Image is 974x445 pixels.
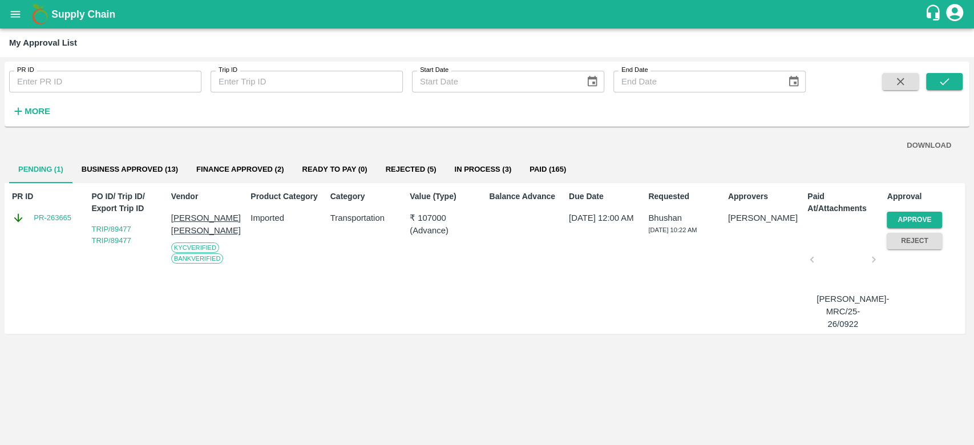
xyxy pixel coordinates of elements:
input: Enter PR ID [9,71,201,92]
label: Trip ID [219,66,237,75]
button: Approve [887,212,942,228]
button: DOWNLOAD [902,136,956,156]
button: Business Approved (13) [72,156,187,183]
p: ( Advance ) [410,224,484,237]
input: End Date [613,71,778,92]
a: Supply Chain [51,6,924,22]
p: [PERSON_NAME] [PERSON_NAME] [171,212,246,237]
p: [PERSON_NAME] [728,212,803,224]
div: customer-support [924,4,944,25]
label: End Date [621,66,648,75]
button: Pending (1) [9,156,72,183]
p: Paid At/Attachments [807,191,882,215]
div: My Approval List [9,35,77,50]
button: Reject [887,233,942,249]
button: Rejected (5) [377,156,446,183]
button: In Process (3) [445,156,520,183]
a: PR-263665 [34,212,71,224]
p: Product Category [250,191,325,203]
label: PR ID [17,66,34,75]
button: Ready To Pay (0) [293,156,376,183]
div: account of current user [944,2,965,26]
a: TRIP/89477 TRIP/89477 [91,225,131,245]
label: Start Date [420,66,448,75]
strong: More [25,107,50,116]
p: [PERSON_NAME]-MRC/25-26/0922 [817,293,869,331]
p: Vendor [171,191,246,203]
p: Balance Advance [489,191,564,203]
p: ₹ 107000 [410,212,484,224]
p: Approvers [728,191,803,203]
p: Bhushan [648,212,723,224]
input: Enter Trip ID [211,71,403,92]
button: More [9,102,53,121]
button: Finance Approved (2) [187,156,293,183]
p: Requested [648,191,723,203]
b: Supply Chain [51,9,115,20]
p: Approval [887,191,961,203]
button: Choose date [783,71,805,92]
button: Paid (165) [520,156,575,183]
img: logo [29,3,51,26]
button: open drawer [2,1,29,27]
input: Start Date [412,71,577,92]
p: Imported [250,212,325,224]
button: Choose date [581,71,603,92]
p: PO ID/ Trip ID/ Export Trip ID [91,191,166,215]
p: Value (Type) [410,191,484,203]
span: Bank Verified [171,253,224,264]
span: KYC Verified [171,242,219,253]
p: Due Date [569,191,644,203]
p: PR ID [12,191,87,203]
p: Category [330,191,405,203]
span: [DATE] 10:22 AM [648,226,697,233]
p: Transportation [330,212,405,224]
p: [DATE] 12:00 AM [569,212,644,224]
